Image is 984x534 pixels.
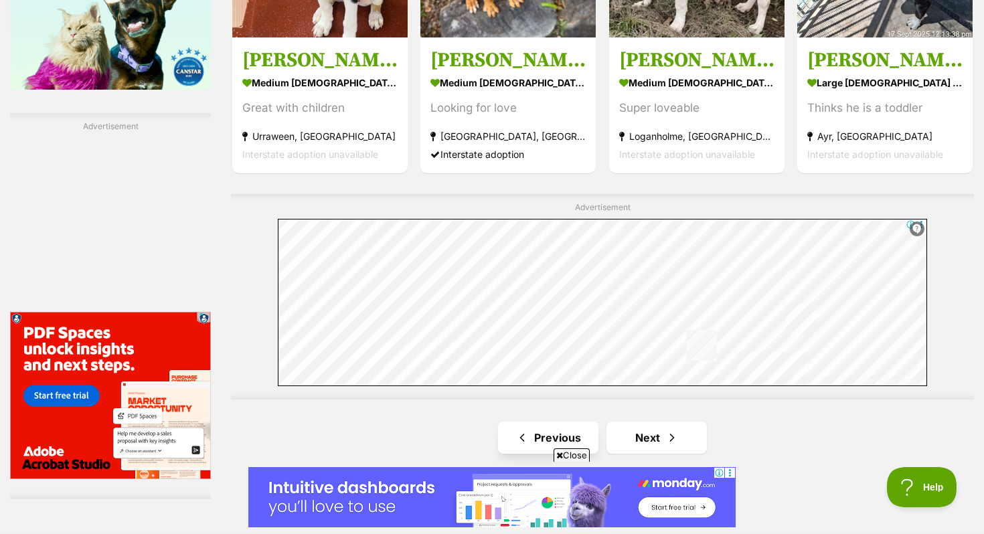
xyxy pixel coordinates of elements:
h3: [PERSON_NAME] [807,47,963,72]
div: Great with children [242,98,398,116]
a: [PERSON_NAME] medium [DEMOGRAPHIC_DATA] Dog Super loveable Loganholme, [GEOGRAPHIC_DATA] Intersta... [609,37,785,173]
div: Super loveable [619,98,774,116]
a: [PERSON_NAME] medium [DEMOGRAPHIC_DATA] Dog Looking for love [GEOGRAPHIC_DATA], [GEOGRAPHIC_DATA]... [420,37,596,173]
a: Previous page [498,422,598,454]
h3: [PERSON_NAME] [619,47,774,72]
h3: [PERSON_NAME] [430,47,586,72]
strong: Urraween, [GEOGRAPHIC_DATA] [242,126,398,145]
a: [PERSON_NAME] large [DEMOGRAPHIC_DATA] Dog Thinks he is a toddler Ayr, [GEOGRAPHIC_DATA] Intersta... [797,37,973,173]
strong: medium [DEMOGRAPHIC_DATA] Dog [242,72,398,92]
strong: large [DEMOGRAPHIC_DATA] Dog [807,72,963,92]
div: Looking for love [430,98,586,116]
strong: Loganholme, [GEOGRAPHIC_DATA] [619,126,774,145]
h3: [PERSON_NAME] [242,47,398,72]
strong: medium [DEMOGRAPHIC_DATA] Dog [619,72,774,92]
div: Thinks he is a toddler [807,98,963,116]
div: Advertisement [231,194,974,399]
span: Interstate adoption unavailable [619,148,755,159]
strong: [GEOGRAPHIC_DATA], [GEOGRAPHIC_DATA] [430,126,586,145]
span: Interstate adoption unavailable [807,148,943,159]
span: Close [554,448,590,462]
strong: medium [DEMOGRAPHIC_DATA] Dog [430,72,586,92]
img: info.svg [911,223,923,235]
iframe: Help Scout Beacon - Open [887,467,957,507]
iframe: Advertisement [10,138,211,305]
nav: Pagination [231,422,974,454]
span: Interstate adoption unavailable [242,148,378,159]
div: Interstate adoption [430,145,586,163]
iframe: Advertisement [10,312,211,479]
a: Next page [606,422,707,454]
strong: Ayr, [GEOGRAPHIC_DATA] [807,126,963,145]
div: Advertisement [10,113,211,499]
iframe: Advertisement [248,467,736,527]
a: [PERSON_NAME] medium [DEMOGRAPHIC_DATA] Dog Great with children Urraween, [GEOGRAPHIC_DATA] Inter... [232,37,408,173]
